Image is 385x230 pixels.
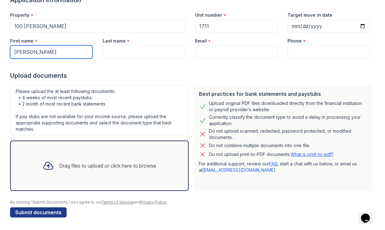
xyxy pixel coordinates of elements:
label: Unit number [195,12,222,18]
div: Drag files to upload or click here to browse [59,162,156,170]
label: Email [195,38,207,44]
label: Target move in date [287,12,332,18]
div: By clicking "Submit Documents," you agree to our and [10,200,375,205]
label: Property [10,12,29,18]
a: Terms of Service [101,200,133,204]
div: Please upload the at least following documents: • 4 weeks of most recent paystubs • 2 month of mo... [10,85,189,135]
label: First name [10,38,33,44]
div: Upload documents [10,71,375,80]
a: What is print-to-pdf? [291,152,334,157]
iframe: chat widget [358,205,379,224]
div: Do not combine multiple documents into one file. [209,142,310,149]
label: Last name [103,38,126,44]
div: Best practices for bank statements and paystubs [199,90,367,98]
label: Phone [287,38,302,44]
p: For additional support, review our , start a chat with us below, or email us at [199,161,367,173]
div: Correctly classify the document type to avoid a delay in processing your application. [209,114,367,127]
div: Upload original PDF files downloaded directly from the financial institution or payroll provider’... [209,100,367,113]
a: FAQ [269,161,277,166]
button: Submit documents [10,207,67,217]
a: Privacy Policy. [140,200,167,204]
div: Do not upload scanned, redacted, password protected, or modified documents. [209,128,367,141]
p: Do not upload print-to-PDF documents. [209,151,334,158]
a: [EMAIL_ADDRESS][DOMAIN_NAME] [203,167,275,173]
